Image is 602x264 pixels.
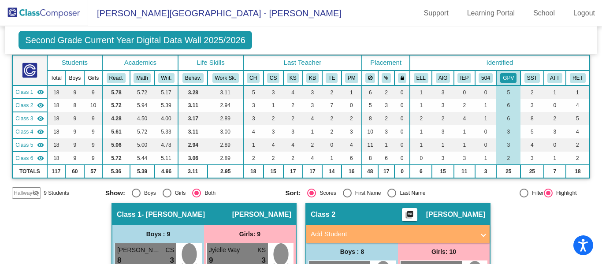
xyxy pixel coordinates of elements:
td: 9 [84,152,102,165]
th: English Language Learner [410,71,432,86]
td: TOTALS [12,165,47,178]
td: 3 [432,99,453,112]
mat-icon: visibility [37,155,44,162]
td: 3.28 [178,86,208,99]
td: 5 [243,86,264,99]
td: 2 [544,112,566,125]
th: Individualized Education Plan [454,71,475,86]
th: Previously Retained or Being Retained [566,71,589,86]
a: School [526,6,562,20]
span: Class 2 [15,101,33,109]
span: Jyielle Way [209,245,253,255]
td: 2 [378,112,394,125]
td: 2 [520,86,543,99]
th: Chrisann Smith [264,71,283,86]
td: 1 [544,86,566,99]
td: 2 [264,112,283,125]
td: 4 [283,138,303,152]
th: Good Parent Volunteer [496,71,520,86]
td: 5.78 [102,86,130,99]
td: 2 [566,152,589,165]
td: 1 [410,99,432,112]
td: 0 [394,165,410,178]
td: 2.94 [178,138,208,152]
td: 2.94 [208,99,243,112]
td: 5.17 [155,86,178,99]
td: 6 [342,152,362,165]
span: CS [166,245,174,255]
td: 3 [283,125,303,138]
td: 9 [84,112,102,125]
th: Student Services Team [520,71,543,86]
td: 2 [378,86,394,99]
button: TE [326,73,338,83]
td: 18 [47,99,66,112]
th: Cal'miraka Hicks [243,71,264,86]
th: Attendance Concerns [544,71,566,86]
div: Boys [141,189,156,197]
td: 3 [432,125,453,138]
td: 2.89 [208,112,243,125]
td: 57 [84,165,102,178]
td: Lori Crocker - No Class Name [12,112,47,125]
td: 3.11 [208,86,243,99]
td: 3 [544,125,566,138]
td: 2.89 [208,152,243,165]
td: 6 [410,165,432,178]
td: Constance Garland - No Class Name [12,152,47,165]
button: Writ. [158,73,174,83]
span: Class 2 [311,210,335,219]
button: PM [345,73,358,83]
td: 18 [566,165,589,178]
td: 4.50 [130,112,155,125]
td: 3 [432,152,453,165]
td: 4 [243,125,264,138]
th: Tracie Edwards [322,71,341,86]
a: Logout [566,6,602,20]
td: 4 [264,138,283,152]
td: 3.06 [178,152,208,165]
td: 0 [475,86,497,99]
button: RET [570,73,586,83]
td: 1 [303,125,322,138]
td: 3.11 [178,99,208,112]
td: 9 [65,125,84,138]
td: 8 [65,99,84,112]
span: [PERSON_NAME] [117,245,161,255]
button: Read. [107,73,126,83]
td: 5.36 [102,165,130,178]
span: [PERSON_NAME] [426,210,485,219]
td: 3 [264,86,283,99]
span: [PERSON_NAME][GEOGRAPHIC_DATA] - [PERSON_NAME] [88,6,342,20]
td: 6 [496,99,520,112]
td: 5.94 [130,99,155,112]
td: 0 [322,138,341,152]
span: Second Grade Current Year Digital Data Wall 2025/2026 [19,31,252,49]
div: Both [201,189,216,197]
button: CH [247,73,260,83]
td: 2 [454,99,475,112]
td: 3 [496,138,520,152]
td: 14 [322,165,341,178]
td: 1 [410,86,432,99]
td: 3 [342,125,362,138]
td: 8 [362,152,379,165]
td: 1 [342,86,362,99]
button: AIG [436,73,450,83]
button: ELL [414,73,428,83]
th: Krystal Smith [283,71,303,86]
span: Class 1 [117,210,141,219]
div: First Name [352,189,381,197]
th: Students [47,55,103,71]
td: 2 [303,138,322,152]
button: Print Students Details [402,208,417,221]
td: 5.00 [130,138,155,152]
td: 4 [566,125,589,138]
td: 4 [566,99,589,112]
td: 1 [432,138,453,152]
td: 8 [362,112,379,125]
mat-icon: visibility [37,128,44,135]
td: 2 [432,112,453,125]
td: 0 [454,86,475,99]
td: Fiona Richards - Richards [12,86,47,99]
